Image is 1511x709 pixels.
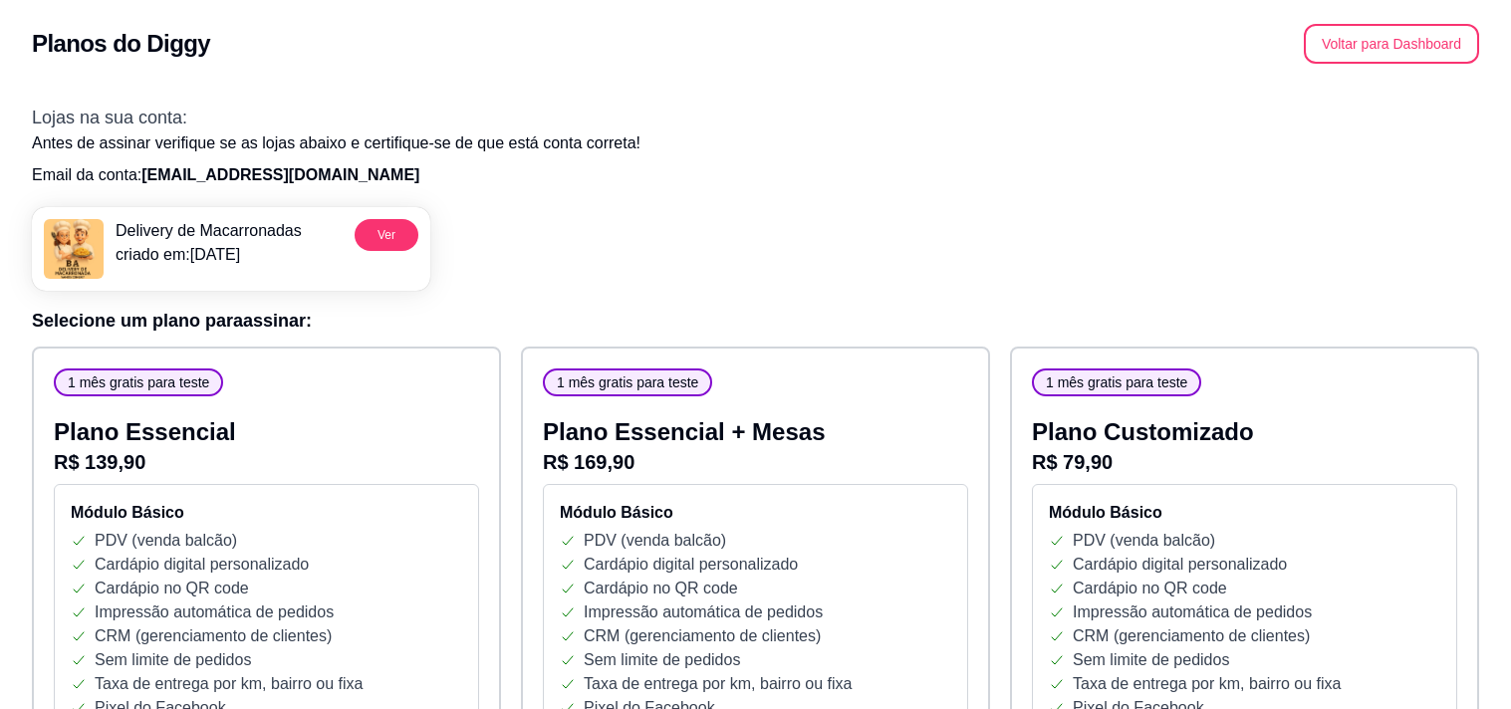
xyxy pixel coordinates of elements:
[1032,416,1457,448] p: Plano Customizado
[584,648,740,672] p: Sem limite de pedidos
[95,600,334,624] p: Impressão automática de pedidos
[1073,553,1287,577] p: Cardápio digital personalizado
[1073,624,1310,648] p: CRM (gerenciamento de clientes)
[549,372,706,392] span: 1 mês gratis para teste
[32,131,1479,155] p: Antes de assinar verifique se as lojas abaixo e certifique-se de que está conta correta!
[32,163,1479,187] p: Email da conta:
[1304,24,1479,64] button: Voltar para Dashboard
[32,307,1479,335] h3: Selecione um plano para assinar :
[1304,35,1479,52] a: Voltar para Dashboard
[141,166,419,183] span: [EMAIL_ADDRESS][DOMAIN_NAME]
[1073,600,1312,624] p: Impressão automática de pedidos
[1049,501,1440,525] h4: Módulo Básico
[1073,672,1341,696] p: Taxa de entrega por km, bairro ou fixa
[543,448,968,476] p: R$ 169,90
[32,207,430,291] a: menu logoDelivery de Macarronadascriado em:[DATE]Ver
[543,416,968,448] p: Plano Essencial + Mesas
[584,577,738,600] p: Cardápio no QR code
[584,672,852,696] p: Taxa de entrega por km, bairro ou fixa
[54,448,479,476] p: R$ 139,90
[1038,372,1195,392] span: 1 mês gratis para teste
[32,28,210,60] h2: Planos do Diggy
[116,243,302,267] p: criado em: [DATE]
[1073,529,1215,553] p: PDV (venda balcão)
[584,529,726,553] p: PDV (venda balcão)
[584,553,798,577] p: Cardápio digital personalizado
[1032,448,1457,476] p: R$ 79,90
[95,529,237,553] p: PDV (venda balcão)
[560,501,951,525] h4: Módulo Básico
[32,104,1479,131] h3: Lojas na sua conta:
[60,372,217,392] span: 1 mês gratis para teste
[95,648,251,672] p: Sem limite de pedidos
[584,624,821,648] p: CRM (gerenciamento de clientes)
[95,624,332,648] p: CRM (gerenciamento de clientes)
[95,553,309,577] p: Cardápio digital personalizado
[44,219,104,279] img: menu logo
[584,600,823,624] p: Impressão automática de pedidos
[54,416,479,448] p: Plano Essencial
[1073,577,1227,600] p: Cardápio no QR code
[116,219,302,243] p: Delivery de Macarronadas
[1073,648,1229,672] p: Sem limite de pedidos
[355,219,418,251] button: Ver
[95,577,249,600] p: Cardápio no QR code
[95,672,363,696] p: Taxa de entrega por km, bairro ou fixa
[71,501,462,525] h4: Módulo Básico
